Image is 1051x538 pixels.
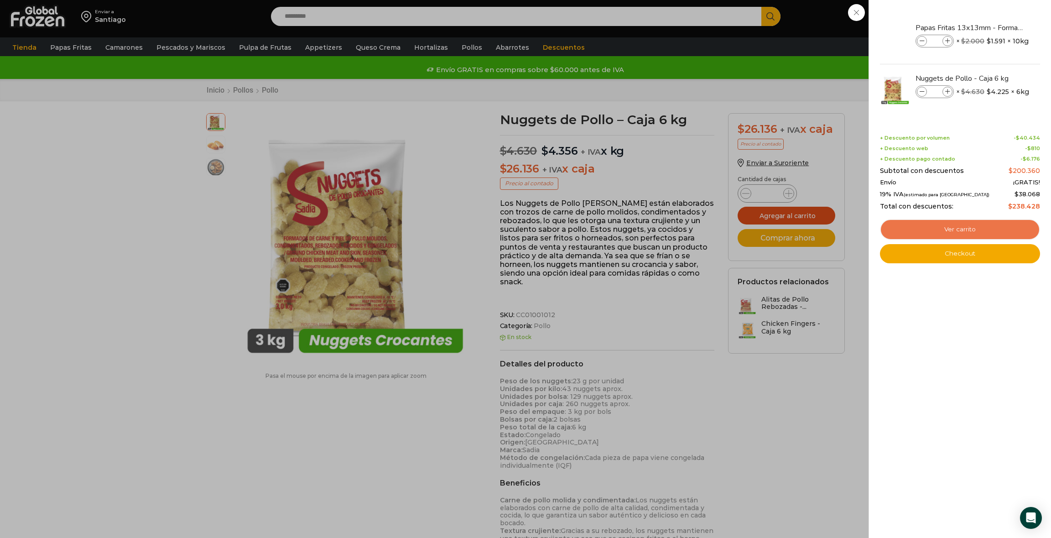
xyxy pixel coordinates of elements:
a: Papas Fritas 13x13mm - Formato 2,5 kg - Caja 10 kg [916,23,1024,33]
span: ¡GRATIS! [1013,179,1040,186]
span: $ [1015,190,1019,198]
bdi: 2.000 [961,37,984,45]
span: - [1025,146,1040,151]
bdi: 1.591 [987,37,1005,46]
span: Envío [880,179,896,186]
bdi: 40.434 [1016,135,1040,141]
small: (estimado para [GEOGRAPHIC_DATA]) [904,192,989,197]
bdi: 4.225 [987,87,1009,96]
span: $ [1027,145,1031,151]
span: $ [1009,167,1013,175]
span: - [1020,156,1040,162]
div: Open Intercom Messenger [1020,507,1042,529]
input: Product quantity [928,87,942,97]
span: $ [1008,202,1012,210]
span: 38.068 [1015,190,1040,198]
span: + Descuento web [880,146,928,151]
span: - [1014,135,1040,141]
bdi: 200.360 [1009,167,1040,175]
span: + Descuento por volumen [880,135,950,141]
span: 19% IVA [880,191,989,198]
bdi: 810 [1027,145,1040,151]
span: Total con descuentos: [880,203,953,210]
input: Product quantity [928,36,942,46]
span: $ [987,37,991,46]
bdi: 6.176 [1023,156,1040,162]
span: $ [1016,135,1020,141]
span: × × 6kg [956,85,1029,98]
span: × × 10kg [956,35,1029,47]
bdi: 238.428 [1008,202,1040,210]
span: $ [961,88,965,96]
span: $ [1023,156,1026,162]
a: Nuggets de Pollo - Caja 6 kg [916,73,1024,84]
span: + Descuento pago contado [880,156,955,162]
span: Subtotal con descuentos [880,167,964,175]
bdi: 4.630 [961,88,984,96]
span: $ [987,87,991,96]
a: Checkout [880,244,1040,263]
span: $ [961,37,965,45]
a: Ver carrito [880,219,1040,240]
